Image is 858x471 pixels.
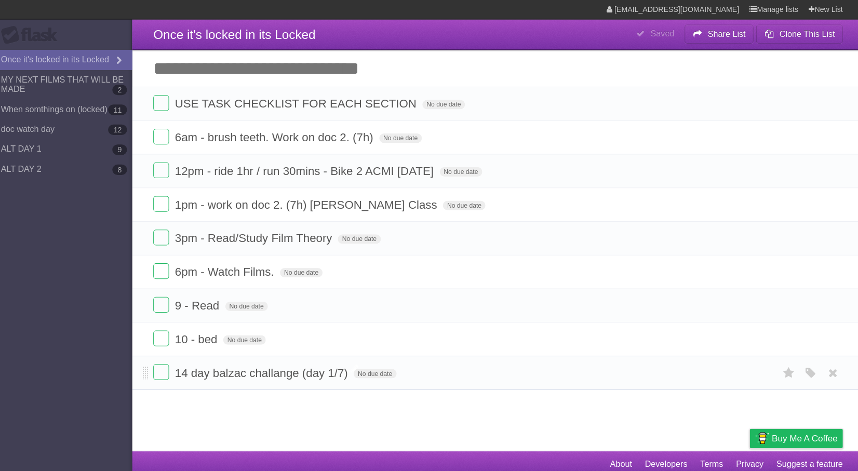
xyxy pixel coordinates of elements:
button: Clone This List [752,24,837,43]
label: Done [156,260,171,276]
span: 3pm - Read/Study Film Theory [177,229,335,242]
span: 12pm - ride 1hr / run 30mins - Bike 2 ACMI [DATE] [177,163,435,176]
button: Share List [681,24,749,43]
label: Done [156,327,171,342]
b: Clone This List [774,29,829,38]
div: Flask [5,25,68,44]
span: No due date [354,365,396,374]
a: Developers [641,449,683,468]
b: 11 [111,103,130,114]
img: Buy me a coffee [750,424,765,442]
span: No due date [422,99,464,108]
b: Saved [647,29,671,37]
span: 1pm - work on doc 2. (7h) [PERSON_NAME] Class [177,196,439,209]
label: Done [156,360,171,375]
label: Done [156,194,171,209]
a: Terms [696,449,719,468]
span: 6pm - Watch Films. [177,262,278,275]
label: Done [156,94,171,110]
label: Done [156,160,171,176]
span: 9 - Read [177,295,223,308]
b: 2 [115,84,130,94]
label: Done [156,293,171,309]
a: Buy me a coffee [745,424,837,443]
b: Share List [704,29,741,38]
span: No due date [225,331,267,341]
span: No due date [281,265,323,274]
b: 12 [111,123,130,133]
a: About [607,449,629,468]
span: No due date [442,198,484,208]
span: 10 - bed [177,329,222,342]
span: No due date [338,232,380,241]
span: No due date [379,132,421,141]
label: Star task [774,360,794,377]
a: Suggest a feature [772,449,837,468]
span: USE TASK CHECKLIST FOR EACH SECTION [177,96,419,109]
b: 9 [115,143,130,153]
span: 6am - brush teeth. Work on doc 2. (7h) [177,129,376,142]
span: No due date [227,298,269,307]
b: 8 [115,163,130,173]
span: Buy me a coffee [767,424,832,442]
span: 14 day balzac challange (day 1/7) [177,362,351,375]
label: Done [156,127,171,143]
a: Privacy [732,449,759,468]
span: Once it's locked in its Locked [156,27,316,41]
span: No due date [439,165,481,174]
label: Done [156,227,171,243]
